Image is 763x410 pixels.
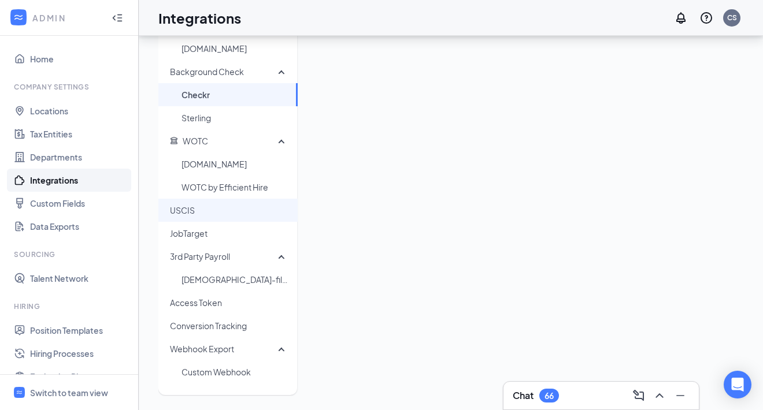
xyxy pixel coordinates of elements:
span: Custom Webhook [182,360,288,383]
svg: ChevronUp [653,389,666,402]
span: WOTC by Efficient Hire [182,176,288,199]
a: Data Exports [30,215,129,238]
svg: Minimize [673,389,687,402]
span: Conversion Tracking [170,314,288,337]
span: Checkr [182,83,288,106]
svg: WorkstreamLogo [13,12,24,23]
h1: Integrations [158,8,241,28]
a: Evaluation Plan [30,365,129,388]
a: Hiring Processes [30,342,129,365]
a: Position Templates [30,319,129,342]
div: CS [727,13,737,23]
svg: Collapse [112,12,123,24]
span: [DOMAIN_NAME] [182,152,288,176]
a: Departments [30,146,129,169]
div: Open Intercom Messenger [724,371,751,398]
span: [DOMAIN_NAME] [182,37,288,60]
div: 66 [545,391,554,401]
span: JobTarget [170,222,288,245]
svg: Notifications [674,11,688,25]
div: ADMIN [32,12,101,24]
span: USCIS [170,199,288,222]
a: Talent Network [30,267,129,290]
a: Tax Entities [30,122,129,146]
a: Integrations [30,169,129,192]
button: ChevronUp [650,386,669,405]
svg: ComposeMessage [632,389,646,402]
div: Sourcing [14,249,127,259]
div: Company Settings [14,82,127,92]
svg: WorkstreamLogo [16,389,23,396]
span: Sterling [182,106,288,129]
span: WOTC [183,136,208,146]
button: ComposeMessage [629,386,648,405]
span: [DEMOGRAPHIC_DATA]-fil-A HR/Payroll [182,268,288,291]
span: Access Token [170,291,288,314]
svg: Government [170,136,178,144]
h3: Chat [513,389,534,402]
span: Background Check [170,66,244,77]
a: Custom Fields [30,192,129,215]
a: Locations [30,99,129,122]
a: Home [30,47,129,70]
div: Switch to team view [30,387,108,398]
span: 3rd Party Payroll [170,251,230,262]
div: Hiring [14,301,127,311]
svg: QuestionInfo [699,11,713,25]
span: Webhook Export [170,344,234,354]
button: Minimize [671,386,690,405]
